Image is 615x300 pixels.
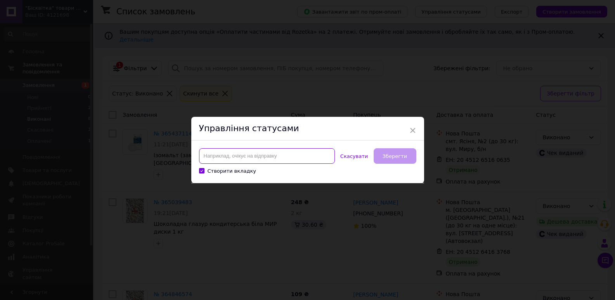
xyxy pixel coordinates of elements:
[409,124,416,137] span: ×
[191,117,424,140] div: Управління статусами
[208,168,256,175] div: Створити вкладку
[340,153,368,159] span: Скасувати
[199,148,335,164] input: Наприклад, очікує на відправку
[335,148,374,164] button: Скасувати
